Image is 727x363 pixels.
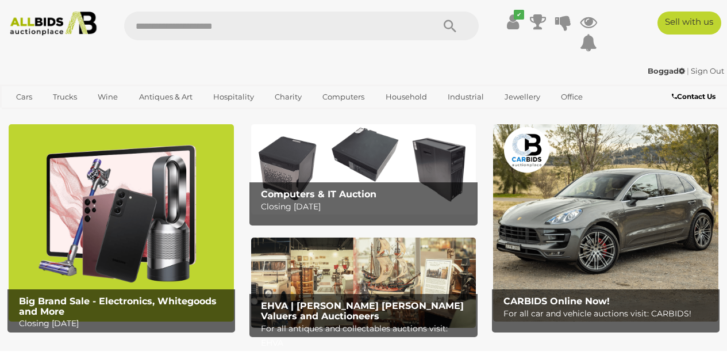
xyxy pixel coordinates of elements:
a: EHVA | Evans Hastings Valuers and Auctioneers EHVA | [PERSON_NAME] [PERSON_NAME] Valuers and Auct... [251,238,476,328]
a: Charity [267,87,309,106]
img: Big Brand Sale - Electronics, Whitegoods and More [9,124,234,322]
a: [GEOGRAPHIC_DATA] [53,106,149,125]
img: Computers & IT Auction [251,124,476,215]
a: Computers & IT Auction Computers & IT Auction Closing [DATE] [251,124,476,215]
b: EHVA | [PERSON_NAME] [PERSON_NAME] Valuers and Auctioneers [261,300,464,322]
a: Antiques & Art [132,87,200,106]
img: EHVA | Evans Hastings Valuers and Auctioneers [251,238,476,328]
img: CARBIDS Online Now! [493,124,718,322]
a: Wine [90,87,125,106]
a: Contact Us [672,90,718,103]
strong: Boggad [648,66,685,75]
a: CARBIDS Online Now! CARBIDS Online Now! For all car and vehicle auctions visit: CARBIDS! [493,124,718,322]
a: Hospitality [206,87,261,106]
p: For all car and vehicle auctions visit: CARBIDS! [503,307,714,321]
a: ✔ [504,12,521,32]
b: Big Brand Sale - Electronics, Whitegoods and More [19,296,217,317]
b: CARBIDS Online Now! [503,296,610,307]
a: Sign Out [691,66,724,75]
span: | [687,66,689,75]
p: Closing [DATE] [261,200,471,214]
a: Household [378,87,434,106]
a: Sell with us [657,12,721,35]
a: Industrial [440,87,491,106]
a: Cars [9,87,40,106]
b: Computers & IT Auction [261,189,376,200]
a: Big Brand Sale - Electronics, Whitegoods and More Big Brand Sale - Electronics, Whitegoods and Mo... [9,124,234,322]
a: Office [553,87,590,106]
i: ✔ [514,10,524,20]
a: Jewellery [497,87,548,106]
p: Closing [DATE] [19,316,229,331]
a: Boggad [648,66,687,75]
a: Trucks [45,87,84,106]
a: Sports [9,106,47,125]
p: For all antiques and collectables auctions visit: EHVA [261,322,471,350]
b: Contact Us [672,92,716,101]
button: Search [421,12,479,40]
a: Computers [315,87,372,106]
img: Allbids.com.au [5,12,101,36]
